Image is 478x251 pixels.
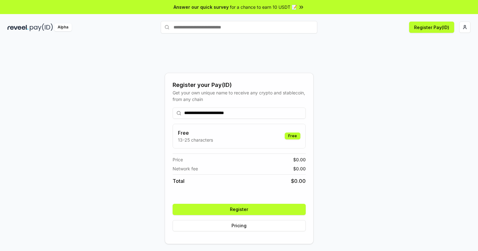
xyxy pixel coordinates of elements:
[30,23,53,31] img: pay_id
[173,89,306,103] div: Get your own unique name to receive any crypto and stablecoin, from any chain
[285,133,300,139] div: Free
[173,220,306,231] button: Pricing
[173,204,306,215] button: Register
[178,129,213,137] h3: Free
[293,156,306,163] span: $ 0.00
[173,165,198,172] span: Network fee
[291,177,306,185] span: $ 0.00
[173,177,184,185] span: Total
[178,137,213,143] p: 13-25 characters
[293,165,306,172] span: $ 0.00
[8,23,29,31] img: reveel_dark
[230,4,297,10] span: for a chance to earn 10 USDT 📝
[173,81,306,89] div: Register your Pay(ID)
[409,22,454,33] button: Register Pay(ID)
[174,4,229,10] span: Answer our quick survey
[173,156,183,163] span: Price
[54,23,72,31] div: Alpha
